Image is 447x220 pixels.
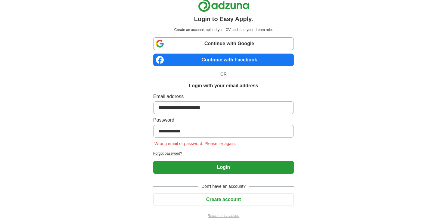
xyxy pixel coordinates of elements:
a: Create account [153,197,294,202]
a: Continue with Facebook [153,54,294,66]
h1: Login to Easy Apply. [194,14,253,23]
a: Continue with Google [153,37,294,50]
label: Password [153,116,294,124]
span: Wrong email or password. Please try again. [153,141,237,146]
p: Create an account, upload your CV and land your dream role. [154,27,293,33]
button: Create account [153,193,294,206]
button: Login [153,161,294,174]
span: OR [217,71,230,77]
span: Don't have an account? [198,183,249,190]
h1: Login with your email address [189,82,258,89]
a: Return to job advert [153,213,294,218]
a: Forgot password? [153,151,294,156]
label: Email address [153,93,294,100]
